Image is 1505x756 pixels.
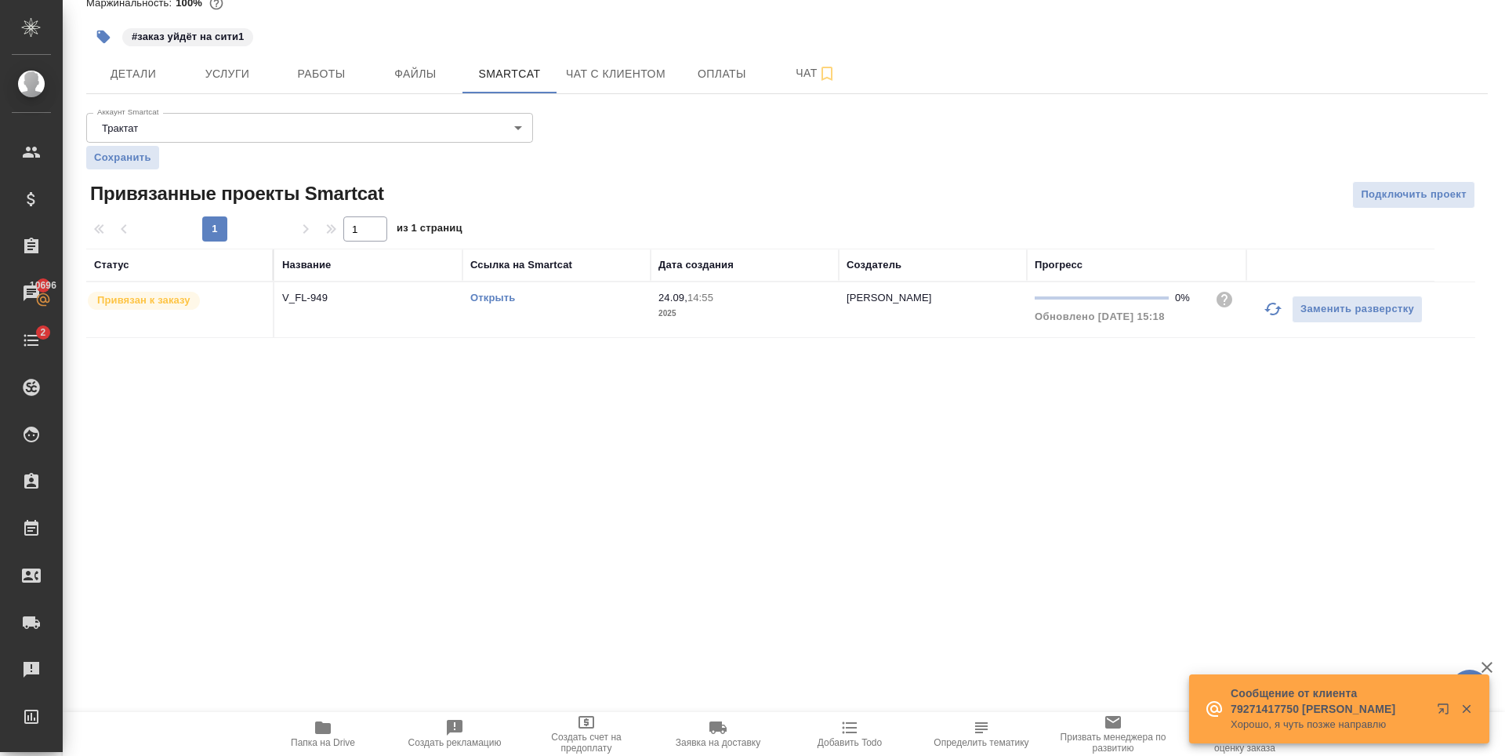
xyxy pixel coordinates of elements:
[282,290,455,306] p: V_FL-949
[658,257,734,273] div: Дата создания
[1035,257,1083,273] div: Прогресс
[847,257,901,273] div: Создатель
[1427,693,1465,731] button: Открыть в новой вкладке
[818,64,836,83] svg: Подписаться
[190,64,265,84] span: Услуги
[1352,181,1475,209] button: Подключить проект
[1254,290,1292,328] button: Обновить прогресс
[97,122,143,135] button: Трактат
[472,64,547,84] span: Smartcat
[1300,300,1414,318] span: Заменить разверстку
[1361,186,1467,204] span: Подключить проект
[86,146,159,169] button: Сохранить
[847,292,932,303] p: [PERSON_NAME]
[658,292,687,303] p: 24.09,
[121,29,255,42] span: заказ уйдёт на сити1
[284,64,359,84] span: Работы
[4,274,59,313] a: 10696
[658,306,831,322] p: 2025
[96,64,171,84] span: Детали
[470,257,572,273] div: Ссылка на Smartcat
[282,257,331,273] div: Название
[378,64,453,84] span: Файлы
[1450,670,1489,709] button: 🙏
[4,321,59,360] a: 2
[94,150,151,165] span: Сохранить
[97,293,190,308] p: Привязан к заказу
[470,292,515,303] a: Открыть
[86,113,533,143] div: Трактат
[1231,717,1427,732] p: Хорошо, я чуть позже направлю
[684,64,760,84] span: Оплаты
[397,219,462,242] span: из 1 страниц
[20,278,66,293] span: 10696
[132,29,244,45] p: #заказ уйдёт на сити1
[1231,685,1427,717] p: Сообщение от клиента 79271417750 [PERSON_NAME]
[86,20,121,54] button: Добавить тэг
[94,257,129,273] div: Статус
[31,325,55,340] span: 2
[1175,290,1202,306] div: 0%
[687,292,713,303] p: 14:55
[566,64,665,84] span: Чат с клиентом
[1292,296,1423,323] button: Заменить разверстку
[86,181,384,206] span: Привязанные проекты Smartcat
[778,64,854,83] span: Чат
[1450,702,1482,716] button: Закрыть
[1035,311,1165,322] span: Обновлено [DATE] 15:18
